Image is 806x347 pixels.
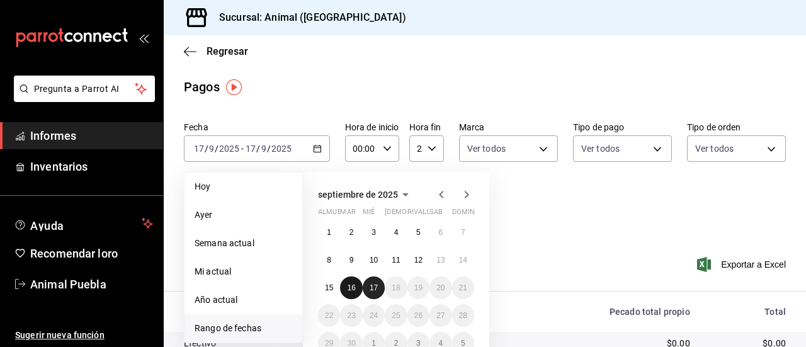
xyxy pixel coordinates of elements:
abbr: 7 de septiembre de 2025 [461,228,465,237]
font: Exportar a Excel [721,259,786,270]
abbr: lunes [318,208,355,221]
font: Sucursal: Animal ([GEOGRAPHIC_DATA]) [219,11,406,23]
button: 19 de septiembre de 2025 [407,276,429,299]
button: 10 de septiembre de 2025 [363,249,385,271]
abbr: 1 de septiembre de 2025 [327,228,331,237]
abbr: 19 de septiembre de 2025 [414,283,423,292]
button: 16 de septiembre de 2025 [340,276,362,299]
font: Fecha [184,122,208,132]
font: Tipo de orden [687,122,741,132]
button: Exportar a Excel [700,257,786,272]
font: - [241,144,244,154]
button: 3 de septiembre de 2025 [363,221,385,244]
abbr: 27 de septiembre de 2025 [436,311,445,320]
font: mié [363,208,375,216]
font: 3 [372,228,376,237]
abbr: 25 de septiembre de 2025 [392,311,400,320]
font: Ayuda [30,219,64,232]
font: sab [429,208,443,216]
font: 13 [436,256,445,265]
font: 23 [347,311,355,320]
button: 28 de septiembre de 2025 [452,304,474,327]
font: Hora fin [409,122,441,132]
font: 14 [459,256,467,265]
img: Marcador de información sobre herramientas [226,79,242,95]
button: Regresar [184,45,248,57]
button: 17 de septiembre de 2025 [363,276,385,299]
button: 6 de septiembre de 2025 [429,221,451,244]
font: Informes [30,129,76,142]
abbr: 9 de septiembre de 2025 [349,256,354,265]
font: almuerzo [318,208,355,216]
font: [DEMOGRAPHIC_DATA] [385,208,459,216]
abbr: 12 de septiembre de 2025 [414,256,423,265]
font: Marca [459,122,485,132]
font: 24 [370,311,378,320]
font: Rango de fechas [195,323,261,333]
abbr: 18 de septiembre de 2025 [392,283,400,292]
font: 27 [436,311,445,320]
button: 25 de septiembre de 2025 [385,304,407,327]
abbr: 13 de septiembre de 2025 [436,256,445,265]
font: Animal Puebla [30,278,106,291]
font: 9 [349,256,354,265]
font: Total [764,307,786,317]
font: Hora de inicio [345,122,399,132]
abbr: 28 de septiembre de 2025 [459,311,467,320]
font: 22 [325,311,333,320]
button: 11 de septiembre de 2025 [385,249,407,271]
font: Pecado total propio [610,307,690,317]
button: 13 de septiembre de 2025 [429,249,451,271]
button: 21 de septiembre de 2025 [452,276,474,299]
input: -- [208,144,215,154]
button: 4 de septiembre de 2025 [385,221,407,244]
font: 10 [370,256,378,265]
button: 7 de septiembre de 2025 [452,221,474,244]
font: septiembre de 2025 [318,190,398,200]
abbr: 22 de septiembre de 2025 [325,311,333,320]
font: Pregunta a Parrot AI [34,84,120,94]
font: 12 [414,256,423,265]
button: 8 de septiembre de 2025 [318,249,340,271]
font: / [267,144,271,154]
font: rivalizar [407,208,442,216]
abbr: 8 de septiembre de 2025 [327,256,331,265]
font: 15 [325,283,333,292]
abbr: 5 de septiembre de 2025 [416,228,421,237]
abbr: viernes [407,208,442,221]
font: Ver todos [467,144,506,154]
abbr: 3 de septiembre de 2025 [372,228,376,237]
font: 2 [349,228,354,237]
font: 21 [459,283,467,292]
button: 15 de septiembre de 2025 [318,276,340,299]
font: 20 [436,283,445,292]
button: 14 de septiembre de 2025 [452,249,474,271]
button: 23 de septiembre de 2025 [340,304,362,327]
font: Semana actual [195,238,254,248]
font: 7 [461,228,465,237]
input: ---- [271,144,292,154]
font: Regresar [207,45,248,57]
font: 1 [327,228,331,237]
font: Ver todos [695,144,734,154]
abbr: 15 de septiembre de 2025 [325,283,333,292]
font: 25 [392,311,400,320]
font: Sugerir nueva función [15,330,105,340]
button: 1 de septiembre de 2025 [318,221,340,244]
abbr: martes [340,208,355,221]
abbr: 26 de septiembre de 2025 [414,311,423,320]
abbr: 17 de septiembre de 2025 [370,283,378,292]
font: Año actual [195,295,237,305]
button: abrir_cajón_menú [139,33,149,43]
font: Inventarios [30,160,88,173]
font: / [205,144,208,154]
font: Pagos [184,79,220,94]
abbr: 24 de septiembre de 2025 [370,311,378,320]
abbr: domingo [452,208,482,221]
font: 17 [370,283,378,292]
font: 6 [438,228,443,237]
button: 5 de septiembre de 2025 [407,221,429,244]
font: dominio [452,208,482,216]
font: 18 [392,283,400,292]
